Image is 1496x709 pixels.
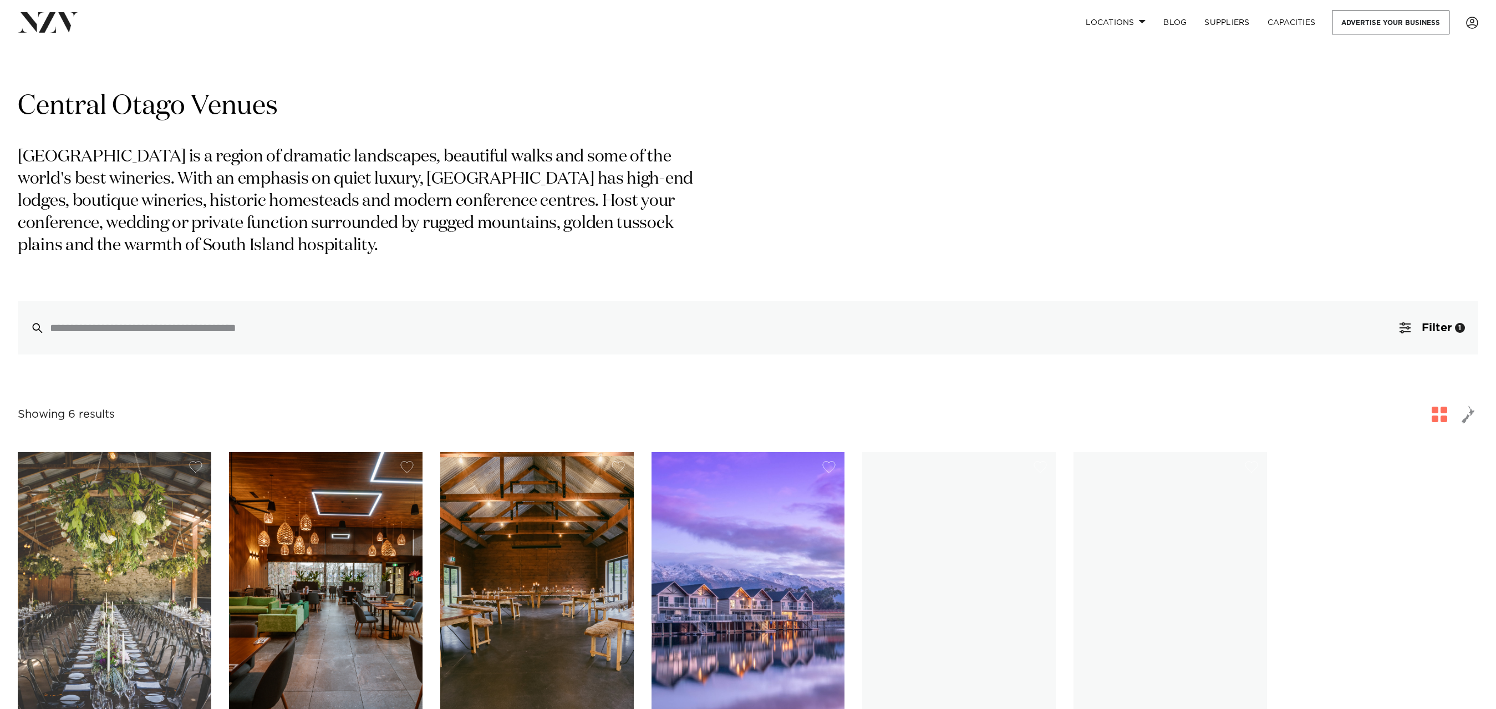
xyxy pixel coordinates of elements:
a: SUPPLIERS [1195,11,1258,34]
div: Showing 6 results [18,406,115,423]
a: Capacities [1259,11,1325,34]
p: [GEOGRAPHIC_DATA] is a region of dramatic landscapes, beautiful walks and some of the world's bes... [18,146,703,257]
a: Locations [1077,11,1154,34]
span: Filter [1422,322,1452,333]
a: BLOG [1154,11,1195,34]
a: Advertise your business [1332,11,1449,34]
div: 1 [1455,323,1465,333]
img: nzv-logo.png [18,12,78,32]
button: Filter1 [1386,301,1478,354]
h1: Central Otago Venues [18,89,1478,124]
